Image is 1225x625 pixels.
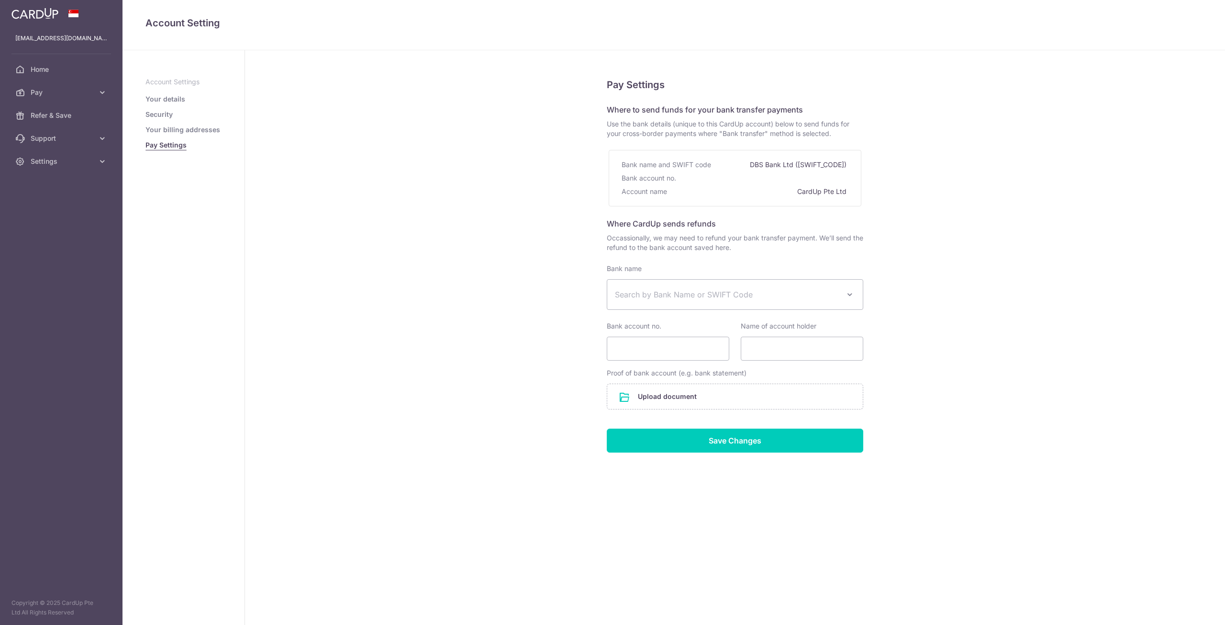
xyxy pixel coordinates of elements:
[607,264,642,273] label: Bank name
[31,111,94,120] span: Refer & Save
[607,233,863,252] span: Occassionally, we may need to refund your bank transfer payment. We’ll send the refund to the ban...
[31,88,94,97] span: Pay
[622,158,713,171] div: Bank name and SWIFT code
[607,77,863,92] h5: Pay Settings
[145,110,173,119] a: Security
[607,321,661,331] label: Bank account no.
[607,384,863,409] div: Upload document
[607,119,863,138] span: Use the bank details (unique to this CardUp account) below to send funds for your cross-border pa...
[622,171,678,185] div: Bank account no.
[31,65,94,74] span: Home
[145,125,220,135] a: Your billing addresses
[31,157,94,166] span: Settings
[11,8,58,19] img: CardUp
[741,321,816,331] label: Name of account holder
[145,77,222,87] p: Account Settings
[607,105,803,114] span: Where to send funds for your bank transfer payments
[15,34,107,43] p: [EMAIL_ADDRESS][DOMAIN_NAME]
[31,134,94,143] span: Support
[607,219,716,228] span: Where CardUp sends refunds
[622,185,669,198] div: Account name
[607,429,863,453] input: Save Changes
[797,185,848,198] div: CardUp Pte Ltd
[145,94,185,104] a: Your details
[615,289,840,300] span: Search by Bank Name or SWIFT Code
[750,158,848,171] div: DBS Bank Ltd ([SWIFT_CODE])
[607,368,746,378] label: Proof of bank account (e.g. bank statement)
[145,140,187,150] a: Pay Settings
[145,17,220,29] span: translation missing: en.refund_bank_accounts.show.title.account_setting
